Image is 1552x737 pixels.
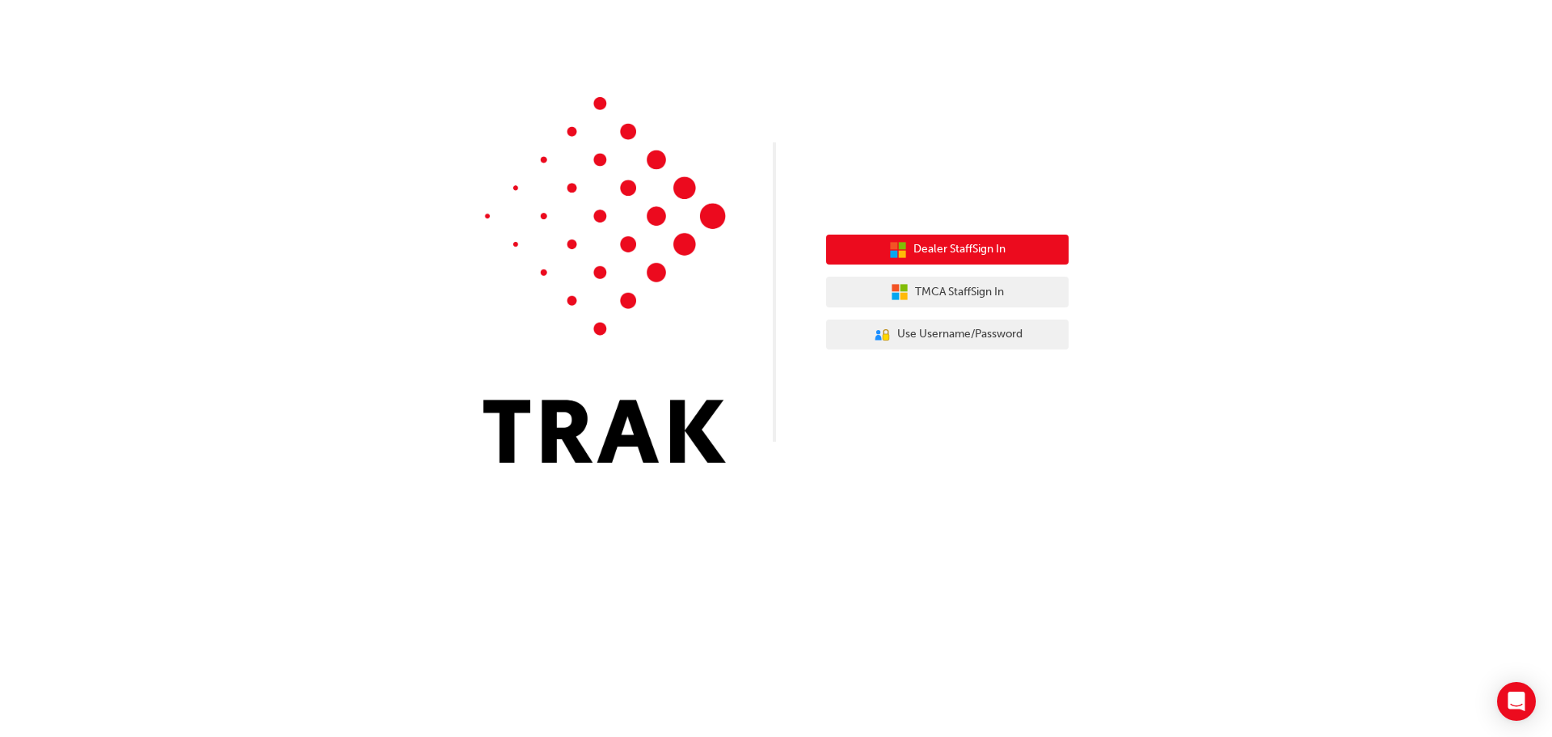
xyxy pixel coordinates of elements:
[913,240,1006,259] span: Dealer Staff Sign In
[897,325,1023,344] span: Use Username/Password
[826,235,1069,265] button: Dealer StaffSign In
[915,283,1004,302] span: TMCA Staff Sign In
[1497,682,1536,721] div: Open Intercom Messenger
[483,97,726,463] img: Trak
[826,320,1069,350] button: Use Username/Password
[826,277,1069,307] button: TMCA StaffSign In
